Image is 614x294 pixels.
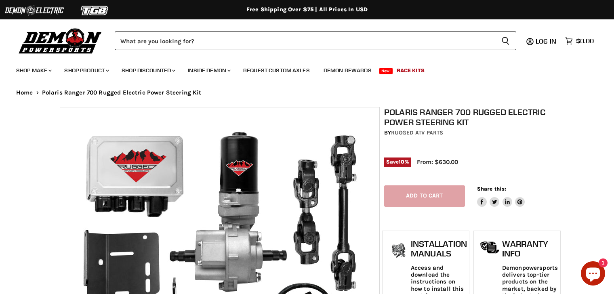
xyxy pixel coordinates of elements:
a: Shop Product [58,62,114,79]
h1: Warranty Info [502,239,558,258]
ul: Main menu [10,59,592,79]
a: Home [16,89,33,96]
span: Share this: [477,186,506,192]
img: TGB Logo 2 [65,3,125,18]
a: Inside Demon [182,62,236,79]
button: Search [495,31,516,50]
input: Search [115,31,495,50]
a: Rugged ATV Parts [391,129,443,136]
span: Polaris Ranger 700 Rugged Electric Power Steering Kit [42,89,202,96]
span: New! [379,68,393,74]
a: Demon Rewards [318,62,378,79]
h1: Polaris Ranger 700 Rugged Electric Power Steering Kit [384,107,559,127]
h1: Installation Manuals [411,239,467,258]
img: install_manual-icon.png [389,241,409,261]
aside: Share this: [477,185,525,207]
a: Race Kits [391,62,431,79]
span: Save % [384,157,411,166]
img: Demon Electric Logo 2 [4,3,65,18]
a: Shop Discounted [116,62,180,79]
img: warranty-icon.png [480,241,500,254]
a: Shop Make [10,62,57,79]
div: by [384,128,559,137]
inbox-online-store-chat: Shopify online store chat [578,261,608,288]
span: $0.00 [576,37,594,45]
span: From: $630.00 [417,158,458,166]
a: Log in [532,38,561,45]
a: $0.00 [561,35,598,47]
form: Product [115,31,516,50]
span: 10 [399,159,404,165]
span: Log in [536,37,556,45]
a: Request Custom Axles [237,62,316,79]
img: Demon Powersports [16,26,105,55]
